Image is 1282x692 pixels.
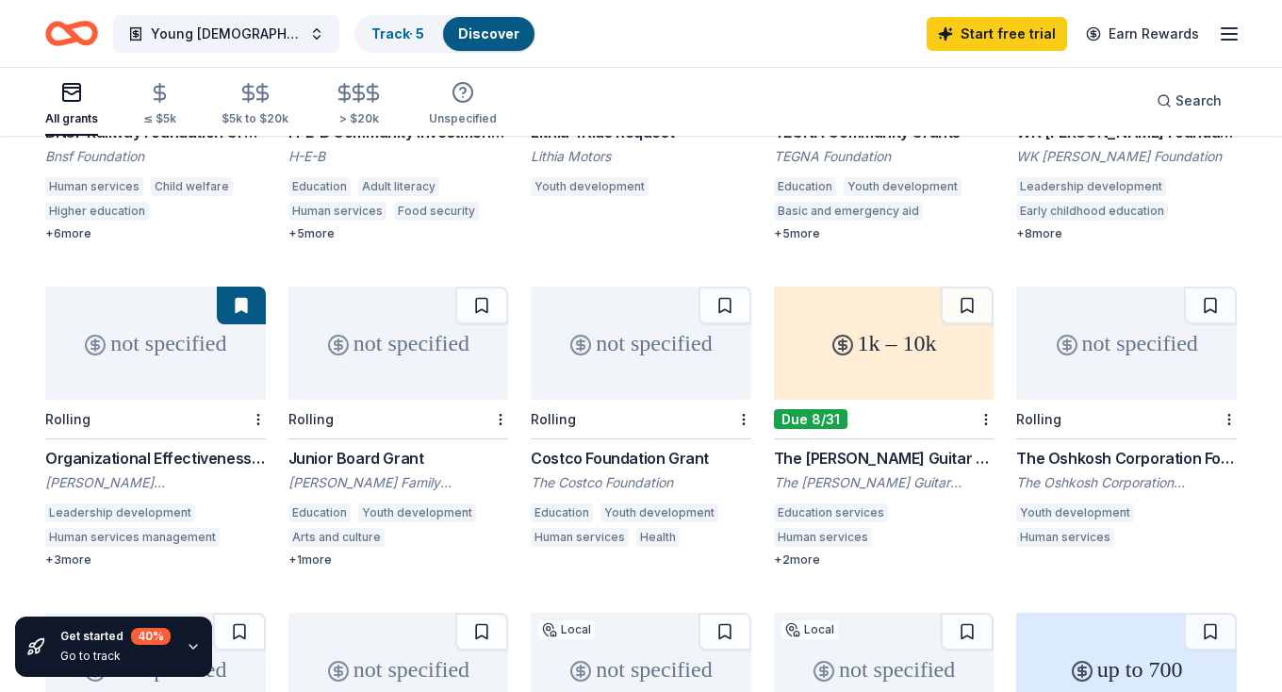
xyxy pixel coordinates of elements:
[844,177,961,196] div: Youth development
[531,287,751,400] div: not specified
[1016,528,1114,547] div: Human services
[774,528,872,547] div: Human services
[774,552,994,568] div: + 2 more
[45,287,266,568] a: not specifiedRollingOrganizational Effectiveness Grant[PERSON_NAME] [PERSON_NAME] FoundationLeade...
[531,177,649,196] div: Youth development
[45,147,266,166] div: Bnsf Foundation
[1075,17,1210,51] a: Earn Rewards
[45,111,98,126] div: All grants
[1016,287,1237,400] div: not specified
[288,177,351,196] div: Education
[60,628,171,645] div: Get started
[774,473,994,492] div: The [PERSON_NAME] Guitar Charitable Foundation
[288,147,509,166] div: H-E-B
[774,287,994,568] a: 1k – 10kDue 8/31The [PERSON_NAME] Guitar Charitable Foundation GrantThe [PERSON_NAME] Guitar Char...
[1142,82,1237,120] button: Search
[636,528,680,547] div: Health
[288,447,509,470] div: Junior Board Grant
[45,177,143,196] div: Human services
[1016,147,1237,166] div: WK [PERSON_NAME] Foundation
[1016,473,1237,492] div: The Oshkosh Corporation Foundation
[774,226,994,241] div: + 5 more
[531,287,751,552] a: not specifiedRollingCostco Foundation GrantThe Costco FoundationEducationYouth developmentHuman s...
[45,552,266,568] div: + 3 more
[531,503,593,522] div: Education
[358,177,439,196] div: Adult literacy
[45,74,98,136] button: All grants
[1016,287,1237,552] a: not specifiedRollingThe Oshkosh Corporation Foundation GrantThe Oshkosh Corporation FoundationYou...
[371,25,424,41] a: Track· 5
[429,74,497,136] button: Unspecified
[45,503,195,522] div: Leadership development
[288,503,351,522] div: Education
[45,528,220,547] div: Human services management
[879,528,976,547] div: Arts and culture
[45,287,266,400] div: not specified
[394,202,479,221] div: Food security
[288,473,509,492] div: [PERSON_NAME] Family Foundation
[288,287,509,568] a: not specifiedRollingJunior Board Grant[PERSON_NAME] Family FoundationEducationYouth developmentAr...
[781,620,838,639] div: Local
[45,226,266,241] div: + 6 more
[143,74,176,136] button: ≤ $5k
[600,503,718,522] div: Youth development
[774,147,994,166] div: TEGNA Foundation
[334,74,384,136] button: > $20k
[113,15,339,53] button: Young [DEMOGRAPHIC_DATA] Success Ambassadors
[1175,90,1222,112] span: Search
[334,111,384,126] div: > $20k
[354,15,536,53] button: Track· 5Discover
[774,447,994,470] div: The [PERSON_NAME] Guitar Charitable Foundation Grant
[288,287,509,400] div: not specified
[429,111,497,126] div: Unspecified
[222,74,288,136] button: $5k to $20k
[531,447,751,470] div: Costco Foundation Grant
[45,411,90,427] div: Rolling
[131,628,171,645] div: 40 %
[774,409,847,429] div: Due 8/31
[458,25,519,41] a: Discover
[288,226,509,241] div: + 5 more
[151,23,302,45] span: Young [DEMOGRAPHIC_DATA] Success Ambassadors
[1016,202,1168,221] div: Early childhood education
[538,620,595,639] div: Local
[1016,177,1166,196] div: Leadership development
[288,528,385,547] div: Arts and culture
[1016,411,1061,427] div: Rolling
[222,111,288,126] div: $5k to $20k
[531,473,751,492] div: The Costco Foundation
[45,11,98,56] a: Home
[358,503,476,522] div: Youth development
[288,202,386,221] div: Human services
[1016,503,1134,522] div: Youth development
[531,411,576,427] div: Rolling
[288,411,334,427] div: Rolling
[774,177,836,196] div: Education
[45,202,149,221] div: Higher education
[1016,226,1237,241] div: + 8 more
[45,473,266,492] div: [PERSON_NAME] [PERSON_NAME] Foundation
[1016,447,1237,470] div: The Oshkosh Corporation Foundation Grant
[60,649,171,664] div: Go to track
[774,503,888,522] div: Education services
[143,111,176,126] div: ≤ $5k
[927,17,1067,51] a: Start free trial
[45,447,266,470] div: Organizational Effectiveness Grant
[288,552,509,568] div: + 1 more
[151,177,233,196] div: Child welfare
[774,202,923,221] div: Basic and emergency aid
[531,528,629,547] div: Human services
[774,287,994,400] div: 1k – 10k
[531,147,751,166] div: Lithia Motors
